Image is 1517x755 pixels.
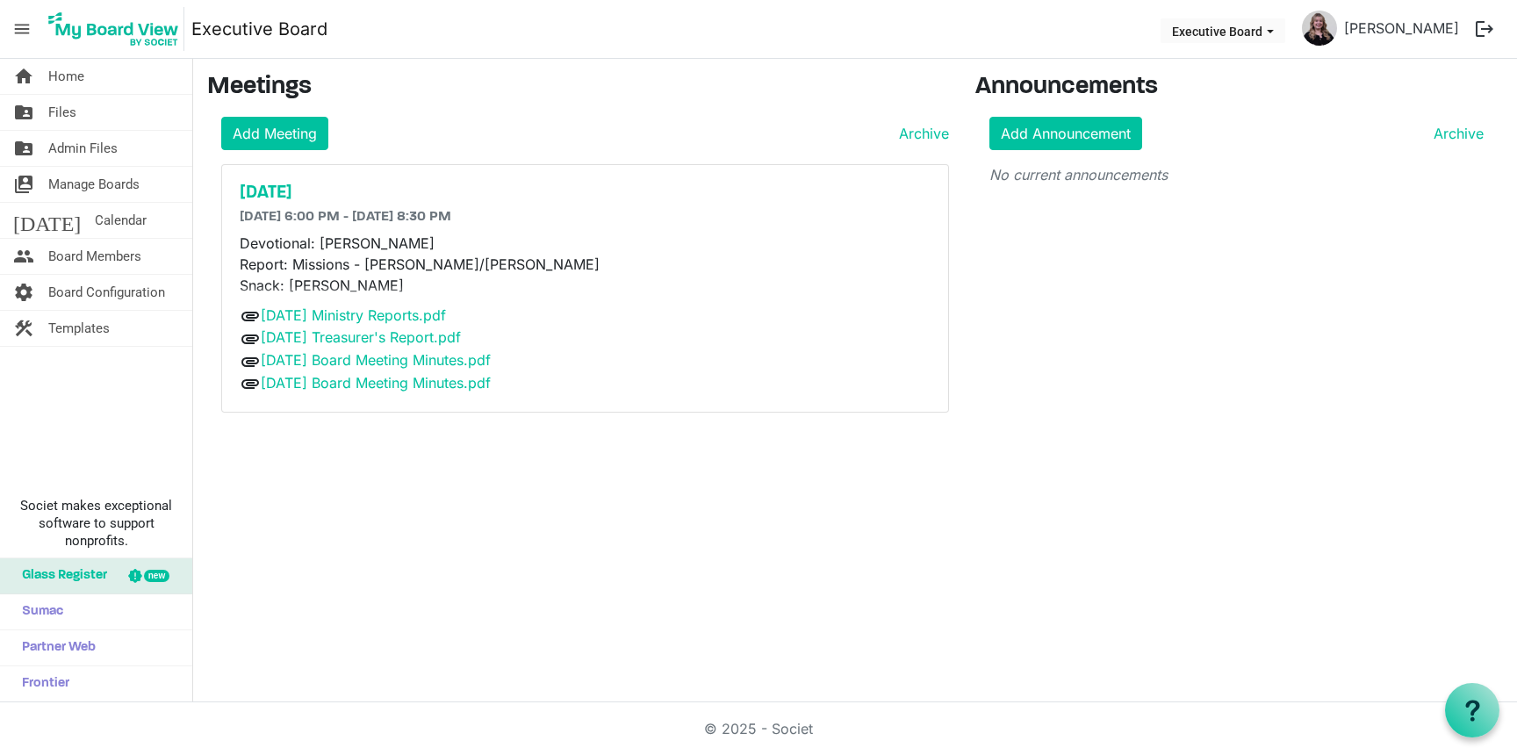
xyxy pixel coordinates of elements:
a: Add Announcement [989,117,1142,150]
a: [DATE] Ministry Reports.pdf [261,306,446,324]
h3: Meetings [207,73,949,103]
a: © 2025 - Societ [704,720,813,737]
span: attachment [240,306,261,327]
a: [PERSON_NAME] [1337,11,1466,46]
a: [DATE] Board Meeting Minutes.pdf [261,351,491,369]
span: menu [5,12,39,46]
span: Board Configuration [48,275,165,310]
span: switch_account [13,167,34,202]
span: attachment [240,328,261,349]
div: new [144,570,169,582]
span: people [13,239,34,274]
span: Sumac [13,594,63,629]
span: attachment [240,351,261,372]
a: [DATE] Treasurer's Report.pdf [261,328,461,346]
h3: Announcements [975,73,1498,103]
span: attachment [240,373,261,394]
a: Archive [892,123,949,144]
a: Executive Board [191,11,327,47]
span: Admin Files [48,131,118,166]
span: Frontier [13,666,69,701]
span: Files [48,95,76,130]
span: construction [13,311,34,346]
p: No current announcements [989,164,1484,185]
span: home [13,59,34,94]
span: [DATE] [13,203,81,238]
span: settings [13,275,34,310]
img: My Board View Logo [43,7,184,51]
button: Executive Board dropdownbutton [1161,18,1285,43]
span: Manage Boards [48,167,140,202]
span: folder_shared [13,95,34,130]
span: Societ makes exceptional software to support nonprofits. [8,497,184,550]
span: Calendar [95,203,147,238]
a: [DATE] [240,183,931,204]
span: folder_shared [13,131,34,166]
h6: [DATE] 6:00 PM - [DATE] 8:30 PM [240,209,931,226]
a: My Board View Logo [43,7,191,51]
a: Add Meeting [221,117,328,150]
a: [DATE] Board Meeting Minutes.pdf [261,374,491,392]
span: Glass Register [13,558,107,593]
a: Archive [1427,123,1484,144]
span: Board Members [48,239,141,274]
span: Templates [48,311,110,346]
span: Home [48,59,84,94]
p: Devotional: [PERSON_NAME] Report: Missions - [PERSON_NAME]/[PERSON_NAME] Snack: [PERSON_NAME] [240,233,931,296]
img: NMluhWrUwwEK8NKJ_vw3Z0gY1VjUDYgWNhBvvIlI1gBxmIsDOffBMyespWDkCFBxW8P_PbcUU5a8QOrb7cFjKQ_thumb.png [1302,11,1337,46]
button: logout [1466,11,1503,47]
span: Partner Web [13,630,96,665]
